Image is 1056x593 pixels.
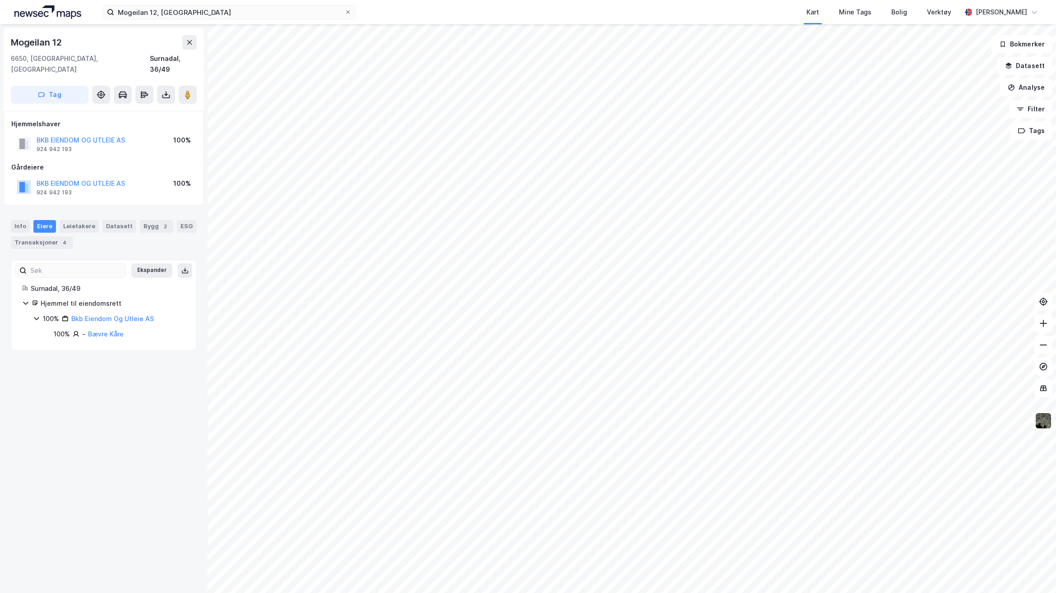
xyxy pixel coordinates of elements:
div: Transaksjoner [11,236,73,249]
img: logo.a4113a55bc3d86da70a041830d287a7e.svg [14,5,81,19]
button: Analyse [1000,78,1052,97]
button: Filter [1009,100,1052,118]
div: 6650, [GEOGRAPHIC_DATA], [GEOGRAPHIC_DATA] [11,53,150,75]
iframe: Chat Widget [1011,550,1056,593]
div: Hjemmel til eiendomsrett [41,298,185,309]
div: Bygg [140,220,173,233]
div: Surnadal, 36/49 [150,53,197,75]
button: Tags [1010,122,1052,140]
div: 100% [173,178,191,189]
div: 924 942 193 [37,189,72,196]
button: Bokmerker [991,35,1052,53]
div: Kontrollprogram for chat [1011,550,1056,593]
div: Datasett [102,220,136,233]
a: Bævre Kåre [88,330,124,338]
div: 100% [173,135,191,146]
div: - [82,329,85,340]
div: Info [11,220,30,233]
button: Tag [11,86,88,104]
input: Søk [27,264,125,277]
div: Eiere [33,220,56,233]
div: 100% [54,329,70,340]
div: 924 942 193 [37,146,72,153]
img: 9k= [1035,412,1052,429]
div: ESG [177,220,196,233]
a: Bkb Eiendom Og Utleie AS [71,315,154,322]
div: 100% [43,313,59,324]
div: Hjemmelshaver [11,119,196,129]
div: Kart [806,7,819,18]
div: 2 [161,222,170,231]
div: Surnadal, 36/49 [31,283,185,294]
input: Søk på adresse, matrikkel, gårdeiere, leietakere eller personer [114,5,344,19]
div: Mine Tags [839,7,871,18]
button: Ekspander [131,263,172,278]
div: Gårdeiere [11,162,196,173]
div: Mogeilan 12 [11,35,64,50]
div: 4 [60,238,69,247]
button: Datasett [997,57,1052,75]
div: Leietakere [60,220,99,233]
div: Bolig [891,7,907,18]
div: [PERSON_NAME] [976,7,1027,18]
div: Verktøy [927,7,951,18]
